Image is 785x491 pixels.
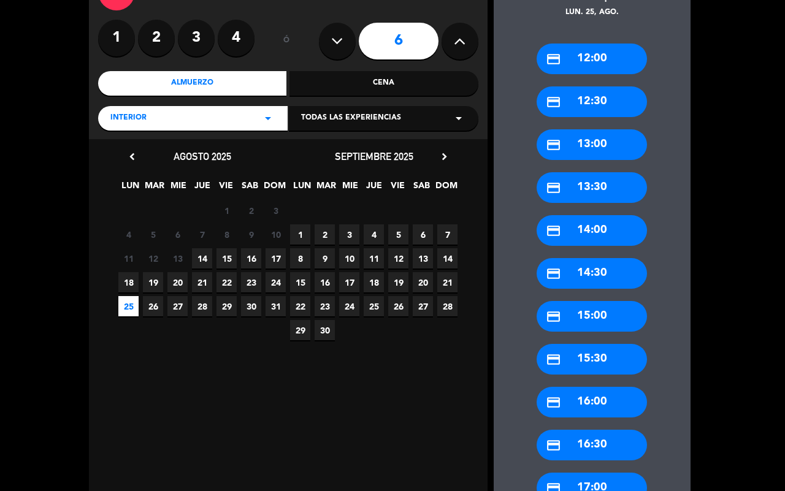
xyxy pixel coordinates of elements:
span: 20 [167,272,188,292]
i: credit_card [546,94,561,110]
div: Cena [289,71,478,96]
span: 11 [364,248,384,268]
span: 28 [192,296,212,316]
div: 13:00 [537,129,647,160]
i: credit_card [546,51,561,67]
div: Almuerzo [98,71,287,96]
span: 3 [339,224,359,245]
span: 18 [364,272,384,292]
span: 21 [192,272,212,292]
span: 11 [118,248,139,268]
i: credit_card [546,180,561,196]
span: 22 [216,272,237,292]
span: 6 [413,224,433,245]
span: 10 [339,248,359,268]
span: 8 [290,248,310,268]
span: 26 [143,296,163,316]
span: LUN [120,178,140,199]
i: credit_card [546,438,561,453]
span: MIE [168,178,188,199]
span: 13 [167,248,188,268]
span: DOM [435,178,456,199]
span: VIE [216,178,236,199]
i: credit_card [546,309,561,324]
span: 30 [241,296,261,316]
span: 28 [437,296,458,316]
span: 23 [241,272,261,292]
span: 2 [315,224,335,245]
div: 15:30 [537,344,647,375]
i: credit_card [546,266,561,281]
span: 29 [290,320,310,340]
div: lun. 25, ago. [494,7,691,19]
div: 16:30 [537,430,647,460]
i: chevron_right [438,150,451,163]
span: 16 [315,272,335,292]
label: 1 [98,20,135,56]
span: 26 [388,296,408,316]
span: Todas las experiencias [301,112,401,124]
span: 7 [192,224,212,245]
div: 12:00 [537,44,647,74]
label: 3 [178,20,215,56]
div: ó [267,20,307,63]
span: 24 [266,272,286,292]
span: MAR [144,178,164,199]
span: 4 [364,224,384,245]
label: 4 [218,20,255,56]
i: credit_card [546,352,561,367]
span: 27 [413,296,433,316]
span: 14 [192,248,212,268]
span: 12 [388,248,408,268]
span: 8 [216,224,237,245]
i: credit_card [546,395,561,410]
span: 17 [266,248,286,268]
span: 6 [167,224,188,245]
div: 16:00 [537,387,647,417]
label: 2 [138,20,175,56]
span: 25 [364,296,384,316]
span: 25 [118,296,139,316]
span: 14 [437,248,458,268]
span: 17 [339,272,359,292]
span: 3 [266,200,286,221]
span: DOM [264,178,284,199]
div: 15:00 [537,301,647,332]
i: arrow_drop_down [261,111,275,126]
span: 30 [315,320,335,340]
span: 2 [241,200,261,221]
span: 9 [241,224,261,245]
span: 7 [437,224,458,245]
span: 19 [143,272,163,292]
span: JUE [192,178,212,199]
span: 19 [388,272,408,292]
span: 4 [118,224,139,245]
span: SAB [240,178,260,199]
span: LUN [292,178,312,199]
div: 13:30 [537,172,647,203]
i: credit_card [546,223,561,238]
div: 14:30 [537,258,647,289]
span: 23 [315,296,335,316]
span: 1 [290,224,310,245]
span: MAR [316,178,336,199]
span: 15 [290,272,310,292]
span: JUE [364,178,384,199]
span: 20 [413,272,433,292]
span: 13 [413,248,433,268]
span: 27 [167,296,188,316]
span: septiembre 2025 [335,150,413,162]
span: 12 [143,248,163,268]
span: 15 [216,248,237,268]
i: credit_card [546,137,561,153]
span: 16 [241,248,261,268]
span: 5 [143,224,163,245]
div: 12:30 [537,86,647,117]
span: 10 [266,224,286,245]
span: 5 [388,224,408,245]
span: 22 [290,296,310,316]
span: MIE [340,178,360,199]
i: chevron_left [126,150,139,163]
span: agosto 2025 [174,150,231,162]
i: arrow_drop_down [451,111,466,126]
